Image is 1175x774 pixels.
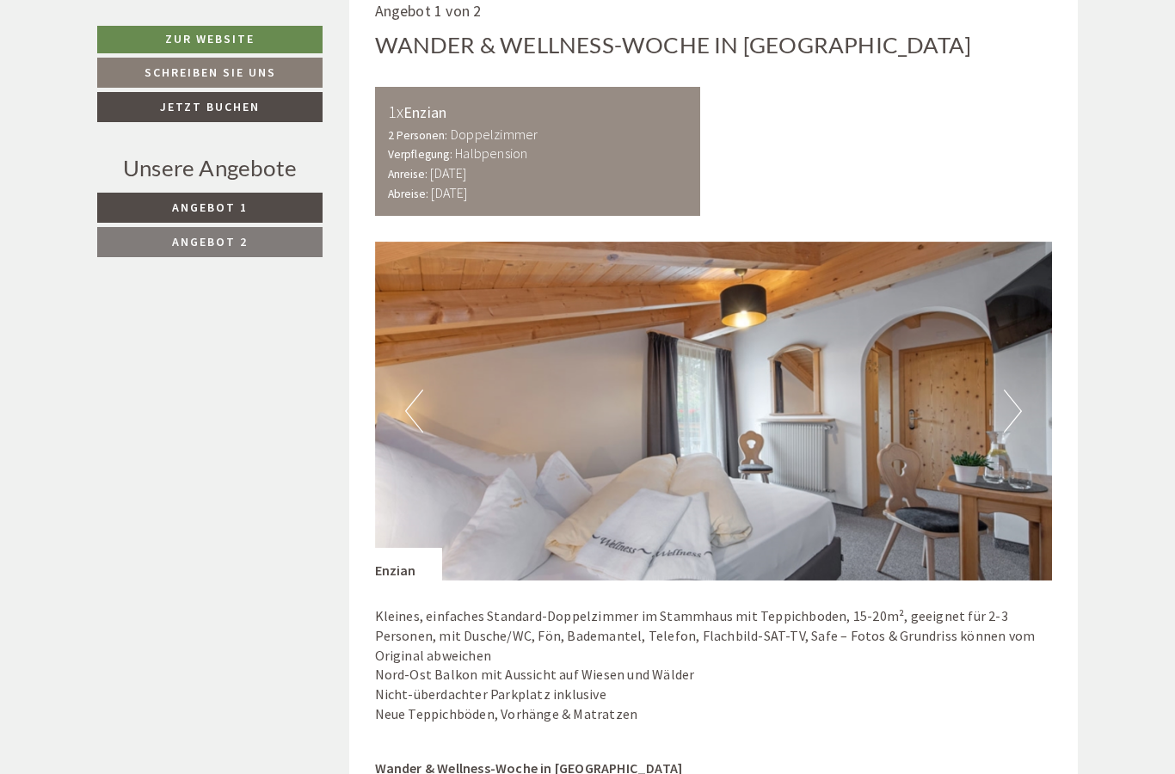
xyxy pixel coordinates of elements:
[14,47,281,100] div: Guten Tag, wie können wir Ihnen helfen?
[388,100,688,125] div: Enzian
[375,548,442,580] div: Enzian
[97,152,323,184] div: Unsere Angebote
[388,128,448,143] small: 2 Personen:
[97,58,323,88] a: Schreiben Sie uns
[27,84,273,96] small: 19:48
[307,14,370,43] div: [DATE]
[388,147,452,162] small: Verpflegung:
[375,29,972,61] div: Wander & Wellness-Woche in [GEOGRAPHIC_DATA]
[430,164,466,181] b: [DATE]
[451,126,538,143] b: Doppelzimmer
[388,167,428,181] small: Anreise:
[97,26,323,53] a: Zur Website
[388,187,429,201] small: Abreise:
[405,390,423,433] button: Previous
[431,184,467,201] b: [DATE]
[575,453,678,483] button: Senden
[375,1,482,21] span: Angebot 1 von 2
[455,144,527,162] b: Halbpension
[388,101,403,122] b: 1x
[172,200,248,215] span: Angebot 1
[375,606,1053,724] p: Kleines, einfaches Standard-Doppelzimmer im Stammhaus mit Teppichboden, 15-20m², geeignet für 2-3...
[375,242,1053,580] img: image
[1004,390,1022,433] button: Next
[27,51,273,64] div: [GEOGRAPHIC_DATA]
[172,234,248,249] span: Angebot 2
[97,92,323,122] a: Jetzt buchen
